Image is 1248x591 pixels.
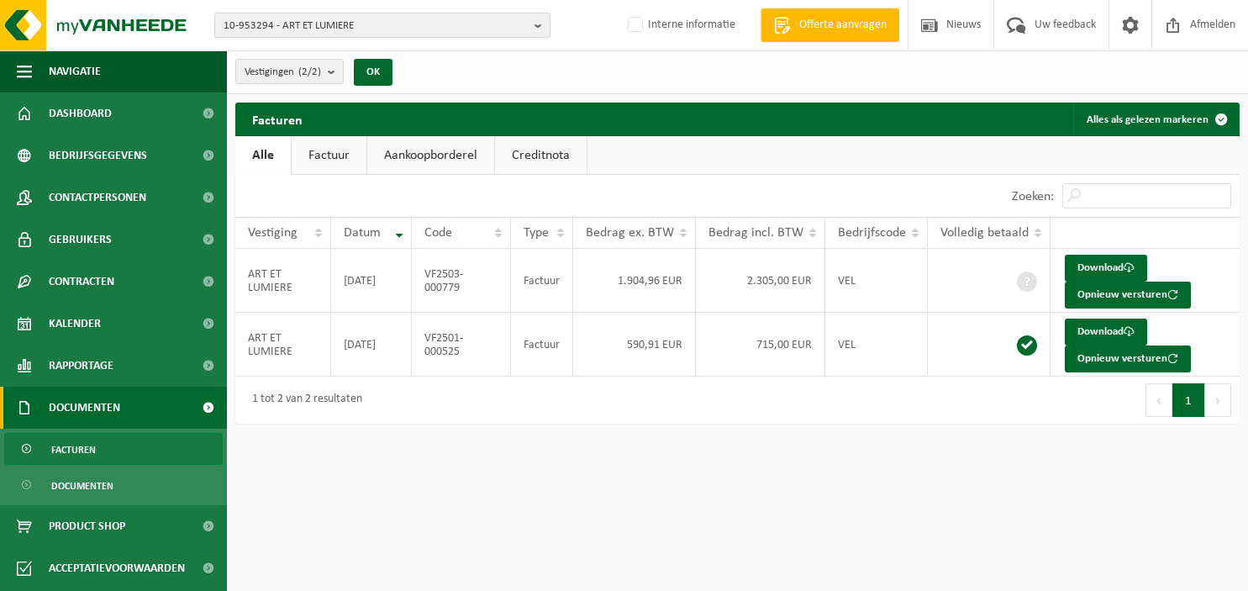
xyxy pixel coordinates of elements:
button: Previous [1145,383,1172,417]
a: Offerte aanvragen [761,8,899,42]
button: 1 [1172,383,1205,417]
span: Dashboard [49,92,112,135]
span: Kalender [49,303,101,345]
span: Gebruikers [49,219,112,261]
td: 590,91 EUR [573,313,696,377]
td: VF2503-000779 [412,249,511,313]
td: Factuur [511,249,573,313]
a: Documenten [4,469,223,501]
span: Vestiging [248,226,298,240]
span: Documenten [49,387,120,429]
span: Bedrag ex. BTW [586,226,674,240]
span: Type [524,226,549,240]
span: Datum [344,226,381,240]
td: VEL [825,313,928,377]
span: Offerte aanvragen [795,17,891,34]
td: 2.305,00 EUR [696,249,825,313]
span: Bedrag incl. BTW [708,226,803,240]
td: ART ET LUMIERE [235,249,331,313]
span: Product Shop [49,505,125,547]
td: [DATE] [331,249,412,313]
label: Zoeken: [1012,190,1054,203]
button: Alles als gelezen markeren [1073,103,1238,136]
a: Creditnota [495,136,587,175]
td: VF2501-000525 [412,313,511,377]
span: Contactpersonen [49,177,146,219]
a: Download [1065,255,1147,282]
span: Bedrijfscode [838,226,906,240]
a: Alle [235,136,291,175]
button: Opnieuw versturen [1065,346,1191,372]
span: Facturen [51,434,96,466]
button: OK [354,59,392,86]
span: Rapportage [49,345,113,387]
span: Volledig betaald [940,226,1029,240]
div: 1 tot 2 van 2 resultaten [244,385,362,415]
count: (2/2) [298,66,321,77]
td: 715,00 EUR [696,313,825,377]
td: [DATE] [331,313,412,377]
span: Documenten [51,470,113,502]
button: 10-953294 - ART ET LUMIERE [214,13,550,38]
label: Interne informatie [624,13,735,38]
td: VEL [825,249,928,313]
a: Facturen [4,433,223,465]
a: Factuur [292,136,366,175]
a: Aankoopborderel [367,136,494,175]
span: Code [424,226,452,240]
span: Bedrijfsgegevens [49,135,147,177]
button: Next [1205,383,1231,417]
span: 10-953294 - ART ET LUMIERE [224,13,528,39]
td: 1.904,96 EUR [573,249,696,313]
h2: Facturen [235,103,319,135]
span: Acceptatievoorwaarden [49,547,185,589]
span: Vestigingen [245,60,321,85]
span: Contracten [49,261,114,303]
a: Download [1065,319,1147,346]
td: Factuur [511,313,573,377]
button: Opnieuw versturen [1065,282,1191,309]
td: ART ET LUMIERE [235,313,331,377]
button: Vestigingen(2/2) [235,59,344,84]
span: Navigatie [49,50,101,92]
